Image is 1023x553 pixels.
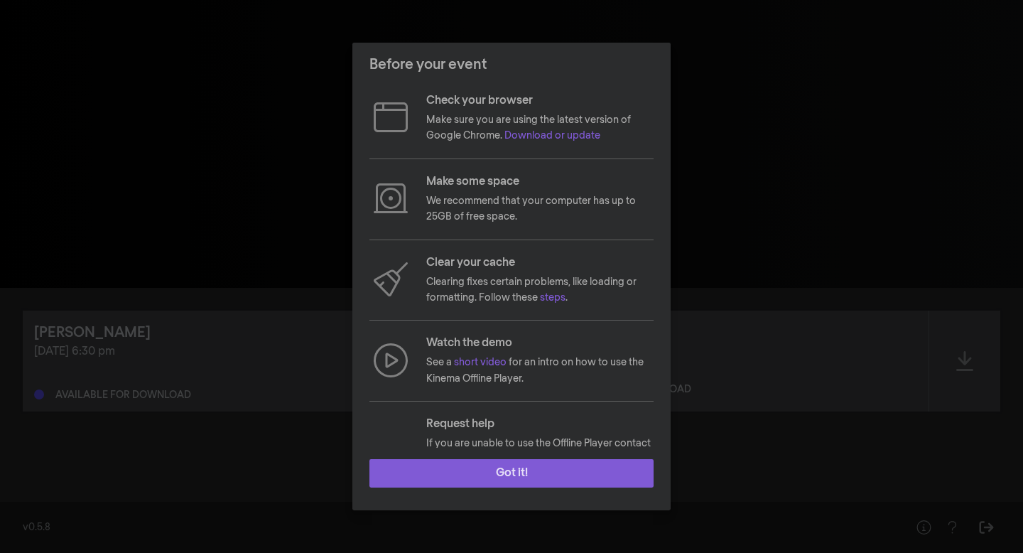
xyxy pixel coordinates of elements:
p: Make some space [426,173,654,190]
p: Check your browser [426,92,654,109]
a: Download or update [504,131,600,141]
p: Make sure you are using the latest version of Google Chrome. [426,112,654,144]
p: We recommend that your computer has up to 25GB of free space. [426,193,654,225]
a: short video [454,358,507,367]
button: Got it! [369,459,654,488]
p: Request help [426,416,654,433]
p: See a for an intro on how to use the Kinema Offline Player. [426,355,654,387]
p: Watch the demo [426,335,654,352]
header: Before your event [352,43,671,87]
p: Clear your cache [426,254,654,272]
p: If you are unable to use the Offline Player contact . In some cases, a backup link to stream the ... [426,436,654,515]
p: Clearing fixes certain problems, like loading or formatting. Follow these . [426,274,654,306]
a: steps [540,293,565,303]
